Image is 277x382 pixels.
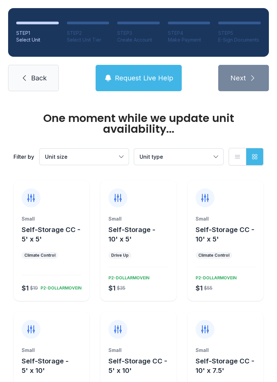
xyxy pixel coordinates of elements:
div: $1 [196,283,203,293]
span: Unit size [45,153,68,160]
div: STEP 3 [117,30,160,36]
button: Self-Storage CC - 5' x 5' [22,225,87,244]
button: Unit size [40,149,129,165]
div: Small [196,215,255,222]
span: Next [230,73,246,83]
span: Self-Storage - 10' x 5' [108,226,155,243]
span: Back [31,73,47,83]
div: STEP 1 [16,30,59,36]
div: Create Account [117,36,160,43]
div: $55 [204,285,212,291]
div: $19 [30,285,38,291]
div: $35 [117,285,125,291]
div: STEP 5 [218,30,261,36]
div: $1 [108,283,116,293]
div: Small [22,347,81,354]
button: Self-Storage - 10' x 5' [108,225,174,244]
div: Select Unit Tier [67,36,109,43]
span: Self-Storage - 5' x 10' [22,357,69,375]
div: Climate Control [198,253,229,258]
div: Select Unit [16,36,59,43]
div: Climate Control [24,253,55,258]
button: Self-Storage CC - 10' x 5' [196,225,261,244]
div: $1 [22,283,29,293]
button: Unit type [134,149,223,165]
div: Small [22,215,81,222]
div: STEP 4 [168,30,210,36]
button: Self-Storage - 5' x 10' [22,356,87,375]
div: STEP 2 [67,30,109,36]
div: P2-DOLLARMOVEIN [38,283,81,291]
span: Self-Storage CC - 5' x 10' [108,357,167,375]
div: Small [108,215,168,222]
div: One moment while we update unit availability... [14,113,263,134]
div: Small [108,347,168,354]
div: Drive Up [111,253,129,258]
div: P2-DOLLARMOVEIN [106,273,149,281]
div: Make Payment [168,36,210,43]
div: Filter by [14,153,34,161]
span: Unit type [140,153,163,160]
span: Self-Storage CC - 10' x 5' [196,226,254,243]
span: Self-Storage CC - 5' x 5' [22,226,80,243]
div: P2-DOLLARMOVEIN [193,273,236,281]
button: Self-Storage CC - 10' x 7.5' [196,356,261,375]
button: Self-Storage CC - 5' x 10' [108,356,174,375]
span: Request Live Help [115,73,173,83]
div: Small [196,347,255,354]
span: Self-Storage CC - 10' x 7.5' [196,357,254,375]
div: E-Sign Documents [218,36,261,43]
